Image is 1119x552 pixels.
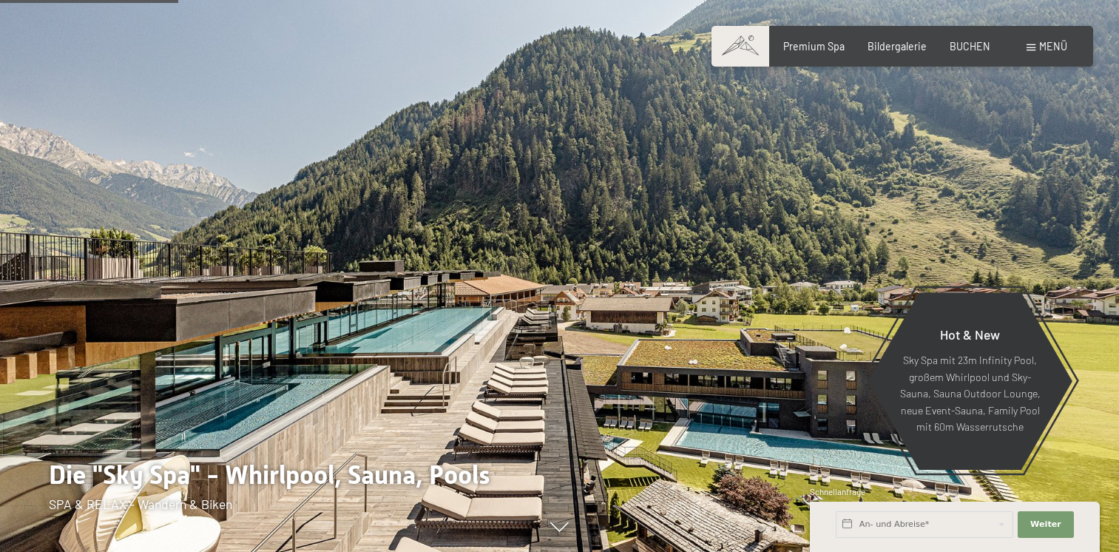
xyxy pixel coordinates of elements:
a: Premium Spa [783,40,845,53]
a: Hot & New Sky Spa mit 23m Infinity Pool, großem Whirlpool und Sky-Sauna, Sauna Outdoor Lounge, ne... [867,292,1073,471]
span: Schnellanfrage [810,487,865,497]
a: Bildergalerie [868,40,927,53]
span: Weiter [1030,519,1061,531]
button: Weiter [1018,511,1074,538]
a: BUCHEN [950,40,990,53]
p: Sky Spa mit 23m Infinity Pool, großem Whirlpool und Sky-Sauna, Sauna Outdoor Lounge, neue Event-S... [899,352,1041,436]
span: Menü [1039,40,1067,53]
span: Hot & New [940,326,1000,343]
